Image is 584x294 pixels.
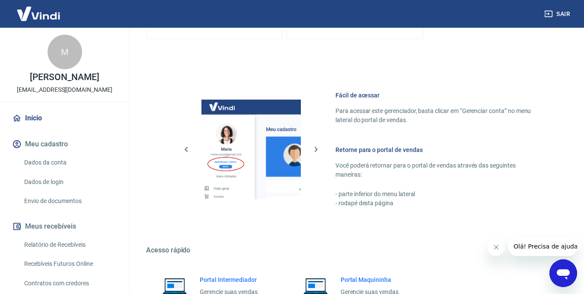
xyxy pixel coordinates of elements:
span: Olá! Precisa de ajuda? [5,6,73,13]
iframe: Fechar mensagem [488,239,505,256]
p: Para acessar este gerenciador, basta clicar em “Gerenciar conta” no menu lateral do portal de ven... [335,107,543,125]
p: [EMAIL_ADDRESS][DOMAIN_NAME] [17,85,112,94]
a: Contratos com credores [21,275,119,292]
a: Dados da conta [21,154,119,171]
a: Início [10,109,119,128]
a: Relatório de Recebíveis [21,236,119,254]
h6: Fácil de acessar [335,91,543,100]
button: Meus recebíveis [10,217,119,236]
h5: Acesso rápido [146,246,563,255]
iframe: Mensagem da empresa [508,237,577,256]
h6: Retorne para o portal de vendas [335,145,543,154]
img: Imagem da dashboard mostrando o botão de gerenciar conta na sidebar no lado esquerdo [201,100,301,199]
button: Meu cadastro [10,135,119,154]
a: Envio de documentos [21,192,119,210]
div: M [48,35,82,69]
a: Recebíveis Futuros Online [21,255,119,273]
iframe: Botão para abrir a janela de mensagens [549,259,577,287]
button: Sair [543,6,574,22]
p: [PERSON_NAME] [30,73,99,82]
p: Você poderá retornar para o portal de vendas através das seguintes maneiras: [335,161,543,179]
a: Dados de login [21,173,119,191]
img: Vindi [10,0,67,27]
h6: Portal Intermediador [200,275,271,284]
p: - rodapé desta página [335,199,543,208]
h6: Portal Maquininha [341,275,412,284]
p: - parte inferior do menu lateral [335,190,543,199]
